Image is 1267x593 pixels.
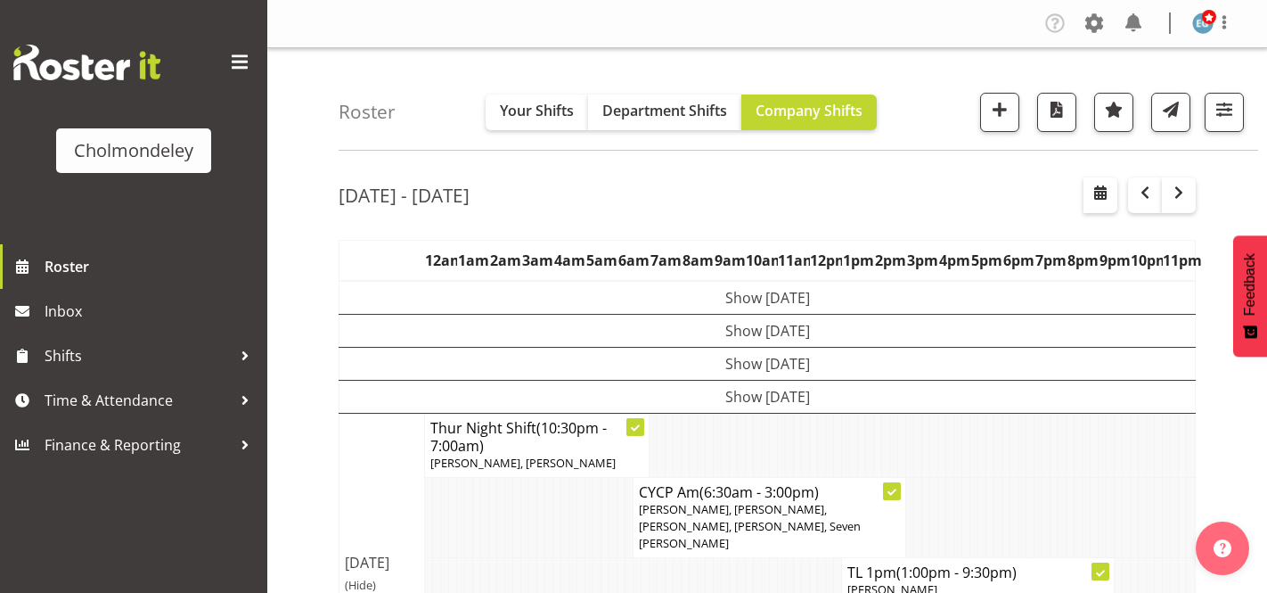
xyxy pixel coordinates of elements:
[1205,93,1244,132] button: Filter Shifts
[650,240,682,281] th: 7am
[425,240,457,281] th: 12am
[847,564,1108,581] h4: TL 1pm
[980,93,1019,132] button: Add a new shift
[339,347,1196,380] td: Show [DATE]
[1233,235,1267,357] button: Feedback - Show survey
[588,95,741,130] button: Department Shifts
[45,342,232,369] span: Shifts
[746,240,778,281] th: 10am
[45,298,258,325] span: Inbox
[45,432,232,458] span: Finance & Reporting
[714,240,746,281] th: 9am
[1151,93,1190,132] button: Send a list of all shifts for the selected filtered period to all rostered employees.
[345,577,376,593] span: (Hide)
[938,240,970,281] th: 4pm
[489,240,521,281] th: 2am
[896,563,1017,582] span: (1:00pm - 9:30pm)
[1067,240,1099,281] th: 8pm
[430,418,607,456] span: (10:30pm - 7:00am)
[1034,240,1067,281] th: 7pm
[521,240,553,281] th: 3am
[1163,240,1196,281] th: 11pm
[842,240,874,281] th: 1pm
[1002,240,1034,281] th: 6pm
[1131,240,1163,281] th: 10pm
[457,240,489,281] th: 1am
[682,240,714,281] th: 8am
[1037,93,1076,132] button: Download a PDF of the roster according to the set date range.
[810,240,842,281] th: 12pm
[874,240,906,281] th: 2pm
[1099,240,1131,281] th: 9pm
[1094,93,1133,132] button: Highlight an important date within the roster.
[639,483,900,501] h4: CYCP Am
[553,240,585,281] th: 4am
[339,281,1196,315] td: Show [DATE]
[1192,12,1214,34] img: evie-guard1532.jpg
[639,501,861,551] span: [PERSON_NAME], [PERSON_NAME], [PERSON_NAME], [PERSON_NAME], Seven [PERSON_NAME]
[339,380,1196,413] td: Show [DATE]
[699,482,819,502] span: (6:30am - 3:00pm)
[1083,177,1117,213] button: Select a specific date within the roster.
[778,240,810,281] th: 11am
[602,101,727,120] span: Department Shifts
[430,455,616,471] span: [PERSON_NAME], [PERSON_NAME]
[617,240,650,281] th: 6am
[585,240,617,281] th: 5am
[430,419,643,455] h4: Thur Night Shift
[339,314,1196,347] td: Show [DATE]
[1242,253,1258,316] span: Feedback
[970,240,1002,281] th: 5pm
[45,387,232,414] span: Time & Attendance
[486,95,588,130] button: Your Shifts
[500,101,574,120] span: Your Shifts
[45,253,258,280] span: Roster
[339,102,396,122] h4: Roster
[13,45,160,80] img: Rosterit website logo
[1214,539,1231,557] img: help-xxl-2.png
[741,95,877,130] button: Company Shifts
[756,101,862,120] span: Company Shifts
[74,137,193,164] div: Cholmondeley
[339,184,470,207] h2: [DATE] - [DATE]
[906,240,938,281] th: 3pm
